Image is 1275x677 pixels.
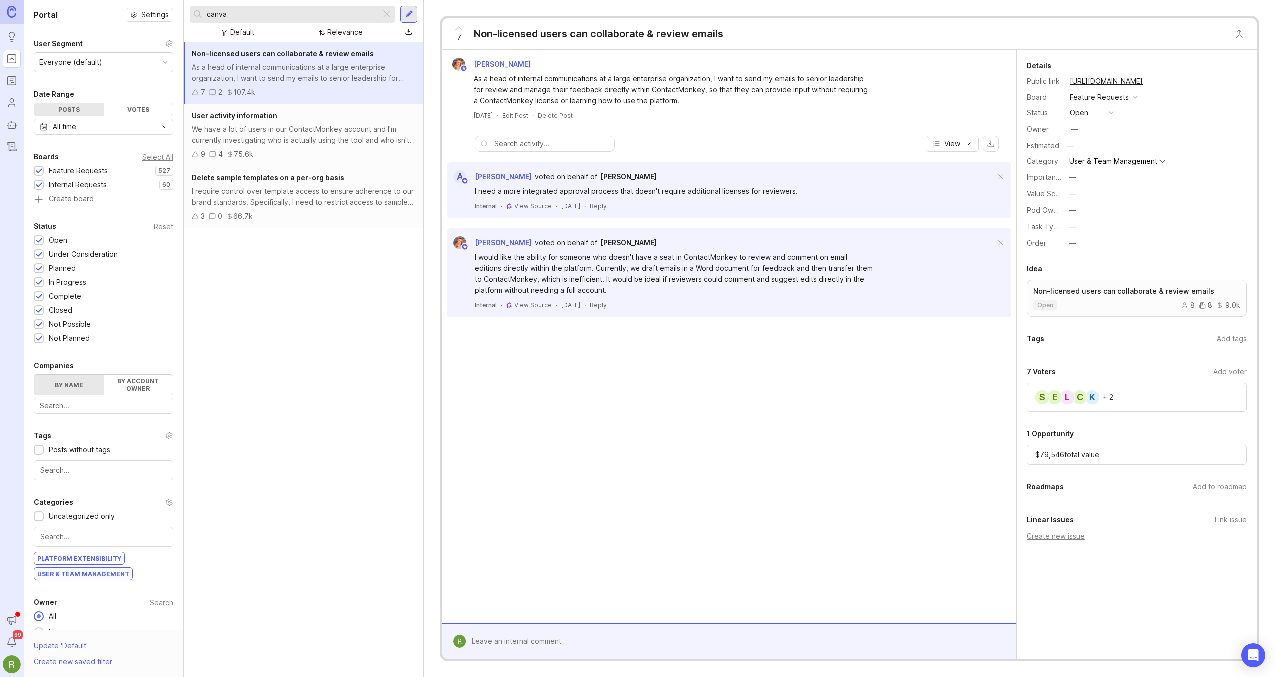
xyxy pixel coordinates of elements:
[39,57,102,68] div: Everyone (default)
[1027,173,1064,181] label: Importance
[40,465,167,476] input: Search...
[40,531,167,542] input: Search...
[3,50,21,68] a: Portal
[584,301,586,309] div: ·
[3,138,21,156] a: Changelog
[1027,156,1062,167] div: Category
[49,235,67,246] div: Open
[1069,158,1157,165] div: User & Team Management
[926,136,979,152] button: View
[34,568,132,580] div: User & Team Management
[474,73,873,106] div: As a head of internal communications at a large enterprise organization, I want to send my emails...
[141,10,169,20] span: Settings
[1027,76,1062,87] div: Public link
[1069,188,1076,199] div: —
[1059,389,1075,405] div: L
[475,202,497,210] div: Internal
[192,173,344,182] span: Delete sample templates on a per-org basis
[3,633,21,651] button: Notifications
[944,139,960,149] span: View
[142,154,173,160] div: Select All
[157,123,173,131] svg: toggle icon
[494,138,609,149] input: Search activity...
[1027,531,1247,542] div: Create new issue
[192,49,374,58] span: Non-licensed users can collaborate & review emails
[44,627,86,638] div: No owner
[1071,124,1078,135] div: —
[584,202,586,210] div: ·
[457,32,461,43] span: 7
[192,186,415,208] div: I require control over template access to ensure adherence to our brand standards. Specifically, ...
[40,400,167,411] input: Search...
[104,375,173,395] label: By account owner
[49,263,76,274] div: Planned
[3,655,21,673] button: Ryan Duguid
[192,62,415,84] div: As a head of internal communications at a large enterprise organization, I want to send my emails...
[34,220,56,232] div: Status
[49,305,72,316] div: Closed
[475,301,497,309] div: Internal
[474,60,531,68] span: [PERSON_NAME]
[506,203,512,209] img: gong
[3,94,21,112] a: Users
[53,121,76,132] div: All time
[453,170,466,183] div: A
[3,116,21,134] a: Autopilot
[450,236,470,249] img: Bronwen W
[514,301,552,309] span: View Source
[1027,142,1059,149] div: Estimated
[34,38,83,50] div: User Segment
[506,302,512,308] img: gong
[1067,75,1146,88] a: [URL][DOMAIN_NAME]
[3,28,21,46] a: Ideas
[447,236,532,249] a: Bronwen W[PERSON_NAME]
[1069,221,1076,232] div: —
[327,27,363,38] div: Relevance
[1217,333,1247,344] div: Add tags
[535,237,597,248] div: voted on behalf of
[3,72,21,90] a: Roadmaps
[192,111,277,120] span: User activity information
[501,301,502,309] div: ·
[453,635,466,648] img: Ryan Duguid
[1069,238,1076,249] div: —
[475,238,532,247] span: [PERSON_NAME]
[126,8,173,22] a: Settings
[1241,643,1265,667] div: Open Intercom Messenger
[532,111,534,120] div: ·
[233,211,253,222] div: 66.7k
[34,375,104,395] label: By name
[44,611,61,622] div: All
[474,112,493,119] time: [DATE]
[150,600,173,605] div: Search
[1084,389,1100,405] div: K
[1027,333,1044,345] div: Tags
[218,87,222,98] div: 2
[1216,302,1240,309] div: 9.0k
[184,166,423,228] a: Delete sample templates on a per-org basisI require control over template access to ensure adhere...
[538,111,573,120] div: Delete Post
[474,27,723,41] div: Non-licensed users can collaborate & review emails
[1027,263,1042,275] div: Idea
[1027,206,1078,214] label: Pod Ownership
[34,552,124,564] div: Platform Extensibility
[34,640,88,656] div: Update ' Default '
[49,277,86,288] div: In Progress
[218,149,223,160] div: 4
[556,301,557,309] div: ·
[1027,124,1062,135] div: Owner
[1215,514,1247,525] div: Link issue
[34,88,74,100] div: Date Range
[1193,481,1247,492] div: Add to roadmap
[154,224,173,229] div: Reset
[600,171,657,182] a: [PERSON_NAME]
[184,42,423,104] a: Non-licensed users can collaborate & review emailsAs a head of internal communications at a large...
[49,291,81,302] div: Complete
[201,211,205,222] div: 3
[13,630,23,639] span: 99
[590,202,607,210] div: Reply
[590,301,607,309] div: Reply
[7,6,16,17] img: Canny Home
[600,238,657,247] span: [PERSON_NAME]
[201,87,205,98] div: 7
